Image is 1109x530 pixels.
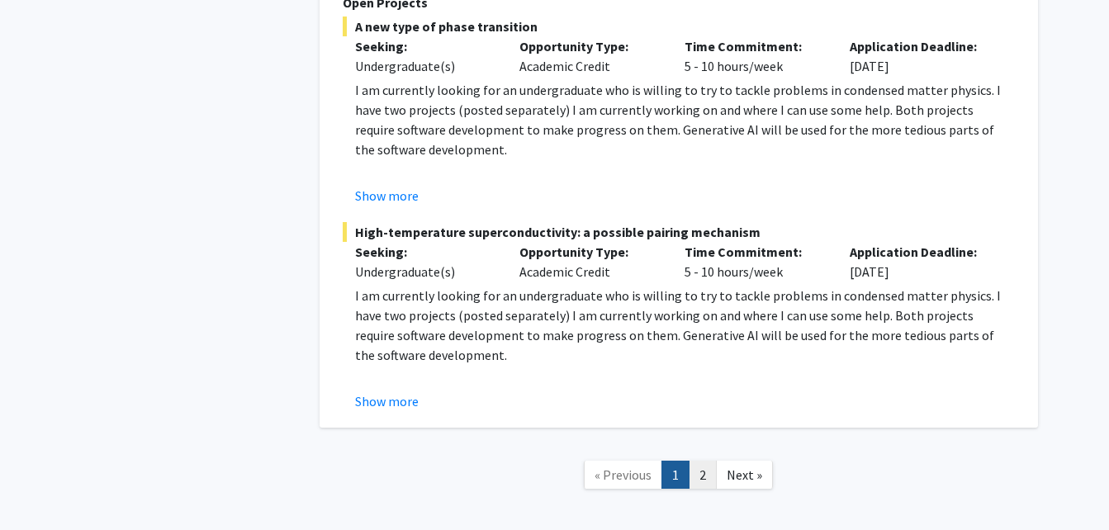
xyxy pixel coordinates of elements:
[355,286,1015,365] p: I am currently looking for an undergraduate who is willing to try to tackle problems in condensed...
[355,186,419,206] button: Show more
[661,461,690,490] a: 1
[519,36,660,56] p: Opportunity Type:
[519,242,660,262] p: Opportunity Type:
[716,461,773,490] a: Next
[672,242,837,282] div: 5 - 10 hours/week
[12,456,70,518] iframe: Chat
[584,461,662,490] a: Previous Page
[355,80,1015,159] p: I am currently looking for an undergraduate who is willing to try to tackle problems in condensed...
[595,466,652,483] span: « Previous
[343,222,1015,242] span: High-temperature superconductivity: a possible pairing mechanism
[355,56,495,76] div: Undergraduate(s)
[727,466,762,483] span: Next »
[320,444,1038,511] nav: Page navigation
[837,242,1002,282] div: [DATE]
[689,461,717,490] a: 2
[837,36,1002,76] div: [DATE]
[355,262,495,282] div: Undergraduate(s)
[685,242,825,262] p: Time Commitment:
[355,242,495,262] p: Seeking:
[355,36,495,56] p: Seeking:
[685,36,825,56] p: Time Commitment:
[672,36,837,76] div: 5 - 10 hours/week
[355,391,419,411] button: Show more
[507,36,672,76] div: Academic Credit
[507,242,672,282] div: Academic Credit
[850,242,990,262] p: Application Deadline:
[343,17,1015,36] span: A new type of phase transition
[850,36,990,56] p: Application Deadline:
